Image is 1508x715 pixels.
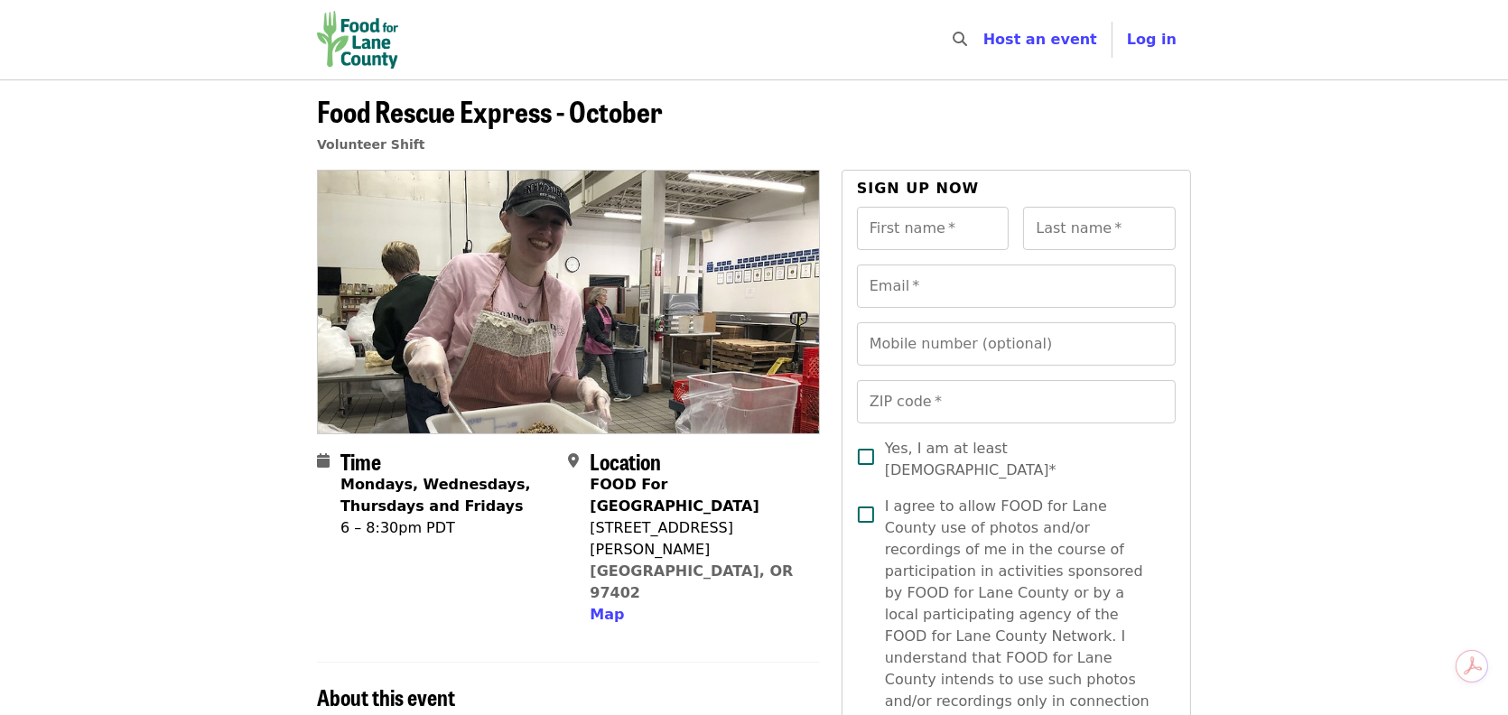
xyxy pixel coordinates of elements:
[568,452,579,469] i: map-marker-alt icon
[317,11,398,69] img: Food for Lane County - Home
[340,445,381,477] span: Time
[317,452,330,469] i: calendar icon
[318,171,819,432] img: Food Rescue Express - October organized by Food for Lane County
[590,562,793,601] a: [GEOGRAPHIC_DATA], OR 97402
[885,438,1161,481] span: Yes, I am at least [DEMOGRAPHIC_DATA]*
[340,517,554,539] div: 6 – 8:30pm PDT
[590,604,624,626] button: Map
[857,265,1176,308] input: Email
[1127,31,1177,48] span: Log in
[317,137,425,152] a: Volunteer Shift
[857,207,1010,250] input: First name
[953,31,967,48] i: search icon
[590,445,661,477] span: Location
[1112,22,1191,58] button: Log in
[317,681,455,712] span: About this event
[590,606,624,623] span: Map
[590,517,805,561] div: [STREET_ADDRESS][PERSON_NAME]
[1023,207,1176,250] input: Last name
[857,180,980,197] span: Sign up now
[857,380,1176,423] input: ZIP code
[983,31,1097,48] a: Host an event
[590,476,759,515] strong: FOOD For [GEOGRAPHIC_DATA]
[857,322,1176,366] input: Mobile number (optional)
[340,476,531,515] strong: Mondays, Wednesdays, Thursdays and Fridays
[978,18,992,61] input: Search
[317,89,663,132] span: Food Rescue Express - October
